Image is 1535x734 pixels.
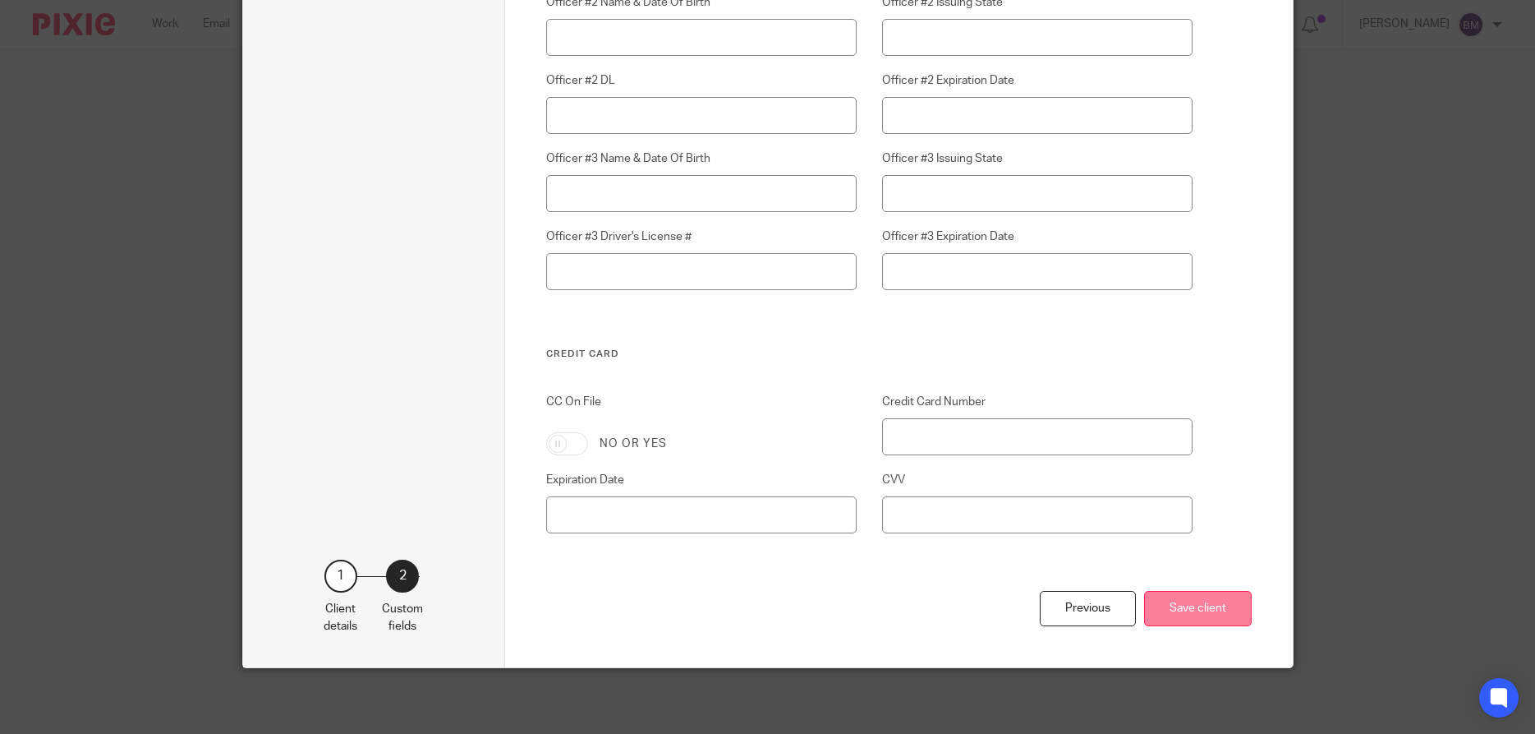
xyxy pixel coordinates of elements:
[600,436,667,452] label: No or yes
[324,601,357,635] p: Client details
[1040,591,1136,626] div: Previous
[1144,591,1252,626] button: Save client
[546,348,1193,361] h3: Credit Card
[546,72,857,89] label: Officer #2 DL
[546,150,857,167] label: Officer #3 Name & Date Of Birth
[882,150,1193,167] label: Officer #3 Issuing State
[386,560,419,593] div: 2
[382,601,423,635] p: Custom fields
[882,472,1193,488] label: CVV
[882,229,1193,245] label: Officer #3 Expiration Date
[546,394,857,420] label: CC On File
[546,472,857,488] label: Expiration Date
[324,560,357,593] div: 1
[882,72,1193,89] label: Officer #2 Expiration Date
[882,394,1193,410] label: Credit Card Number
[546,229,857,245] label: Officer #3 Driver's License #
